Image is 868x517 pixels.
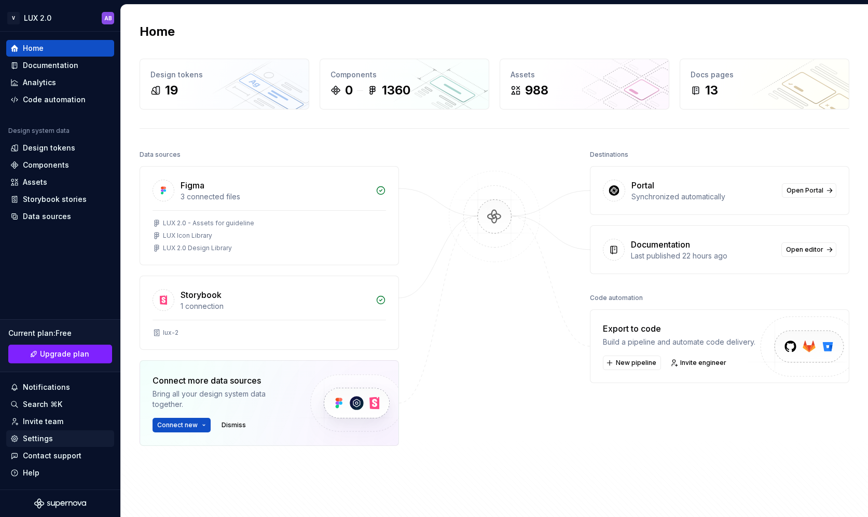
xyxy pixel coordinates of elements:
[330,70,478,80] div: Components
[6,208,114,225] a: Data sources
[6,430,114,447] a: Settings
[6,396,114,413] button: Search ⌘K
[163,219,254,227] div: LUX 2.0 - Assets for guideline
[6,413,114,430] a: Invite team
[157,421,198,429] span: Connect new
[140,59,309,110] a: Design tokens19
[616,359,656,367] span: New pipeline
[7,12,20,24] div: V
[511,70,658,80] div: Assets
[590,147,628,162] div: Destinations
[782,183,836,198] a: Open Portal
[6,465,114,481] button: Help
[34,498,86,509] svg: Supernova Logo
[6,191,114,208] a: Storybook stories
[153,389,293,410] div: Bring all your design system data together.
[222,421,246,429] span: Dismiss
[590,291,643,305] div: Code automation
[181,192,369,202] div: 3 connected files
[140,166,399,265] a: Figma3 connected filesLUX 2.0 - Assets for guidelineLUX Icon LibraryLUX 2.0 Design Library
[24,13,51,23] div: LUX 2.0
[781,242,836,257] a: Open editor
[23,416,63,427] div: Invite team
[153,374,293,387] div: Connect more data sources
[23,77,56,88] div: Analytics
[165,82,178,99] div: 19
[150,70,298,80] div: Design tokens
[163,232,212,240] div: LUX Icon Library
[631,192,776,202] div: Synchronized automatically
[6,140,114,156] a: Design tokens
[8,345,112,363] a: Upgrade plan
[23,177,47,187] div: Assets
[23,433,53,444] div: Settings
[23,194,87,205] div: Storybook stories
[8,127,70,135] div: Design system data
[680,59,849,110] a: Docs pages13
[382,82,410,99] div: 1360
[23,468,39,478] div: Help
[23,43,44,53] div: Home
[23,399,62,410] div: Search ⌘K
[6,157,114,173] a: Components
[705,82,718,99] div: 13
[691,70,838,80] div: Docs pages
[181,179,204,192] div: Figma
[23,382,70,392] div: Notifications
[140,147,181,162] div: Data sources
[525,82,548,99] div: 988
[667,356,731,370] a: Invite engineer
[6,91,114,108] a: Code automation
[23,60,78,71] div: Documentation
[181,289,222,301] div: Storybook
[23,160,69,170] div: Components
[603,356,661,370] button: New pipeline
[631,238,690,251] div: Documentation
[140,23,175,40] h2: Home
[631,251,775,261] div: Last published 22 hours ago
[6,379,114,396] button: Notifications
[680,359,726,367] span: Invite engineer
[787,186,823,195] span: Open Portal
[631,179,654,192] div: Portal
[217,418,251,432] button: Dismiss
[2,7,118,29] button: VLUX 2.0AB
[6,447,114,464] button: Contact support
[320,59,489,110] a: Components01360
[6,40,114,57] a: Home
[181,301,369,311] div: 1 connection
[23,94,86,105] div: Code automation
[40,349,89,359] span: Upgrade plan
[345,82,353,99] div: 0
[603,322,755,335] div: Export to code
[23,211,71,222] div: Data sources
[104,14,112,22] div: AB
[163,329,178,337] div: lux-2
[163,244,232,252] div: LUX 2.0 Design Library
[6,174,114,191] a: Assets
[8,328,112,338] div: Current plan : Free
[500,59,669,110] a: Assets988
[140,276,399,350] a: Storybook1 connectionlux-2
[23,451,81,461] div: Contact support
[603,337,755,347] div: Build a pipeline and automate code delivery.
[153,418,211,432] button: Connect new
[23,143,75,153] div: Design tokens
[6,74,114,91] a: Analytics
[786,246,823,254] span: Open editor
[6,57,114,74] a: Documentation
